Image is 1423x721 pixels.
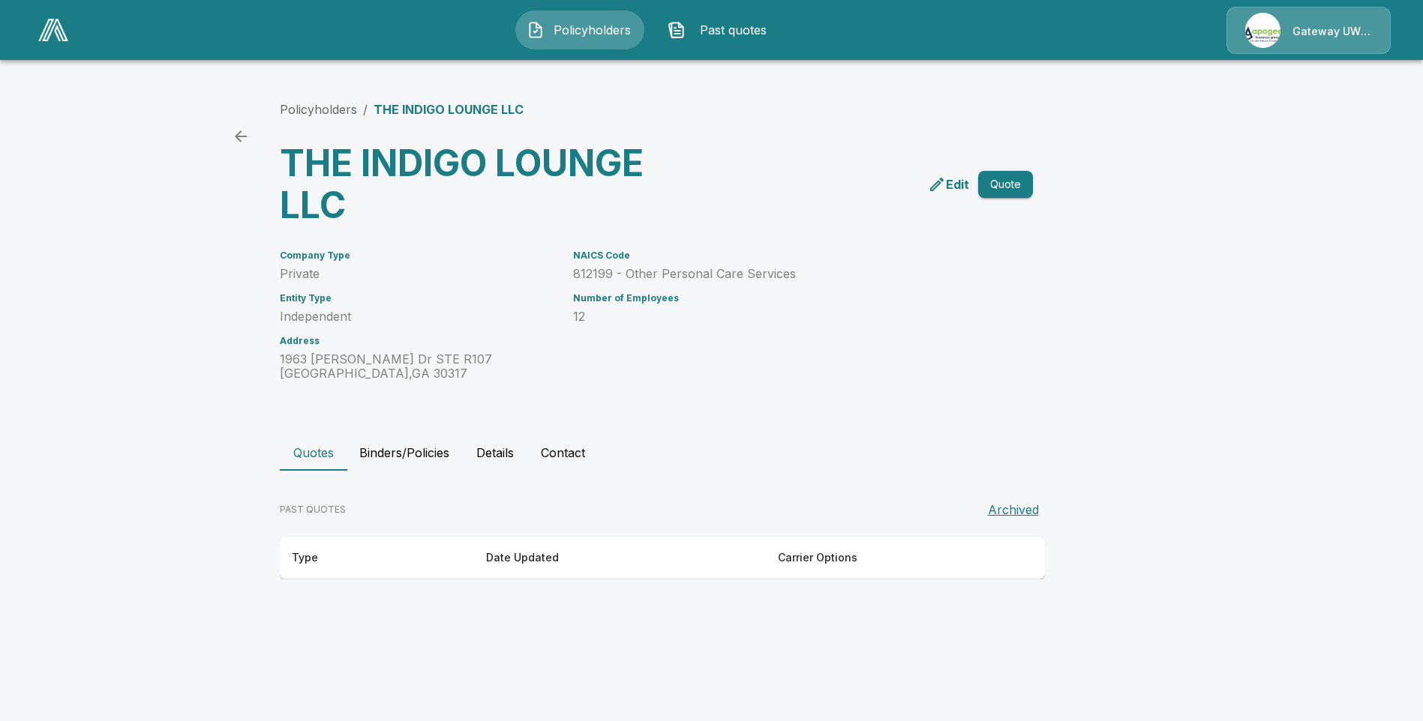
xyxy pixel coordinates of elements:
button: Binders/Policies [347,435,461,471]
h3: THE INDIGO LOUNGE LLC [280,142,650,226]
img: AA Logo [38,19,68,41]
button: Past quotes IconPast quotes [656,10,785,49]
button: Quote [978,171,1033,199]
button: Details [461,435,529,471]
a: Policyholders [280,102,357,117]
nav: breadcrumb [280,100,524,118]
a: edit [925,172,972,196]
p: Private [280,267,556,281]
p: 812199 - Other Personal Care Services [573,267,996,281]
p: 1963 [PERSON_NAME] Dr STE R107 [GEOGRAPHIC_DATA] , GA 30317 [280,352,556,381]
span: Policyholders [551,21,633,39]
h6: Company Type [280,250,556,261]
img: Past quotes Icon [668,21,686,39]
h6: Address [280,336,556,346]
p: THE INDIGO LOUNGE LLC [374,100,524,118]
div: policyholder tabs [280,435,1144,471]
p: Independent [280,310,556,324]
p: PAST QUOTES [280,503,346,516]
button: Contact [529,435,597,471]
h6: NAICS Code [573,250,996,261]
button: Policyholders IconPolicyholders [515,10,644,49]
button: Archived [982,495,1045,525]
h6: Entity Type [280,293,556,304]
th: Carrier Options [766,537,993,579]
th: Type [280,537,474,579]
table: responsive table [280,537,1045,579]
p: Edit [946,175,969,193]
img: Policyholders Icon [527,21,545,39]
th: Date Updated [474,537,766,579]
button: Quotes [280,435,347,471]
li: / [363,100,368,118]
span: Past quotes [692,21,774,39]
p: 12 [573,310,996,324]
h6: Number of Employees [573,293,996,304]
a: back [226,121,256,151]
